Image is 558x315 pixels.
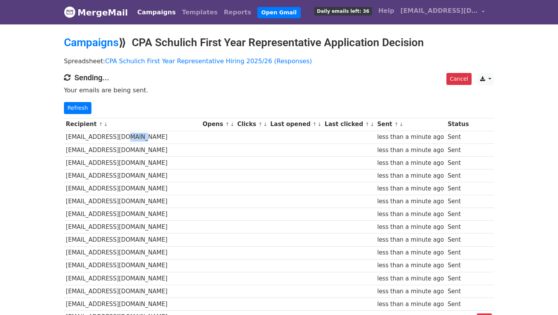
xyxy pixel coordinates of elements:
td: Sent [446,195,470,208]
a: ↑ [258,121,263,127]
a: ↑ [99,121,103,127]
td: Sent [446,234,470,246]
div: less than a minute ago [377,171,444,180]
td: [EMAIL_ADDRESS][DOMAIN_NAME] [64,131,201,144]
a: Refresh [64,102,91,114]
a: MergeMail [64,4,128,21]
div: less than a minute ago [377,261,444,270]
a: ↑ [365,121,369,127]
td: [EMAIL_ADDRESS][DOMAIN_NAME] [64,208,201,221]
div: less than a minute ago [377,223,444,232]
a: ↓ [230,121,234,127]
td: [EMAIL_ADDRESS][DOMAIN_NAME] [64,234,201,246]
a: ↓ [399,121,403,127]
a: ↓ [103,121,108,127]
a: Reports [221,5,255,20]
a: Cancel [446,73,472,85]
a: [EMAIL_ADDRESS][DOMAIN_NAME] [397,3,488,21]
a: Help [375,3,397,19]
p: Spreadsheet: [64,57,494,65]
div: less than a minute ago [377,274,444,283]
a: Campaigns [64,36,119,49]
th: Status [446,118,470,131]
th: Recipient [64,118,201,131]
td: Sent [446,208,470,221]
a: ↓ [370,121,374,127]
span: [EMAIL_ADDRESS][DOMAIN_NAME] [400,6,478,16]
td: [EMAIL_ADDRESS][DOMAIN_NAME] [64,169,201,182]
td: Sent [446,182,470,195]
th: Last opened [269,118,323,131]
iframe: Chat Widget [519,278,558,315]
span: Daily emails left: 36 [314,7,372,16]
th: Opens [201,118,236,131]
td: [EMAIL_ADDRESS][DOMAIN_NAME] [64,298,201,310]
a: ↑ [394,121,399,127]
div: less than a minute ago [377,287,444,296]
a: Templates [179,5,220,20]
td: [EMAIL_ADDRESS][DOMAIN_NAME] [64,182,201,195]
td: Sent [446,221,470,234]
td: [EMAIL_ADDRESS][DOMAIN_NAME] [64,246,201,259]
a: ↓ [317,121,322,127]
td: Sent [446,156,470,169]
div: less than a minute ago [377,300,444,309]
td: Sent [446,285,470,298]
div: less than a minute ago [377,146,444,155]
a: CPA Schulich First Year Representative Hiring 2025/26 (Responses) [105,57,312,65]
td: [EMAIL_ADDRESS][DOMAIN_NAME] [64,272,201,285]
h2: ⟫ CPA Schulich First Year Representative Application Decision [64,36,494,49]
td: [EMAIL_ADDRESS][DOMAIN_NAME] [64,195,201,208]
img: MergeMail logo [64,6,76,18]
td: Sent [446,298,470,310]
div: less than a minute ago [377,133,444,142]
td: Sent [446,246,470,259]
td: Sent [446,169,470,182]
a: ↑ [225,121,229,127]
td: Sent [446,272,470,285]
td: Sent [446,131,470,144]
p: Your emails are being sent. [64,86,494,94]
div: less than a minute ago [377,235,444,244]
a: ↓ [263,121,267,127]
a: Campaigns [134,5,179,20]
td: [EMAIL_ADDRESS][DOMAIN_NAME] [64,221,201,234]
td: Sent [446,259,470,272]
td: [EMAIL_ADDRESS][DOMAIN_NAME] [64,156,201,169]
a: ↑ [313,121,317,127]
td: [EMAIL_ADDRESS][DOMAIN_NAME] [64,144,201,156]
div: less than a minute ago [377,210,444,219]
div: less than a minute ago [377,248,444,257]
th: Sent [375,118,446,131]
a: Open Gmail [257,7,300,18]
td: [EMAIL_ADDRESS][DOMAIN_NAME] [64,259,201,272]
td: [EMAIL_ADDRESS][DOMAIN_NAME] [64,285,201,298]
div: less than a minute ago [377,159,444,168]
th: Clicks [235,118,268,131]
h4: Sending... [64,73,494,82]
div: less than a minute ago [377,197,444,206]
div: less than a minute ago [377,184,444,193]
th: Last clicked [323,118,375,131]
a: Daily emails left: 36 [311,3,375,19]
td: Sent [446,144,470,156]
